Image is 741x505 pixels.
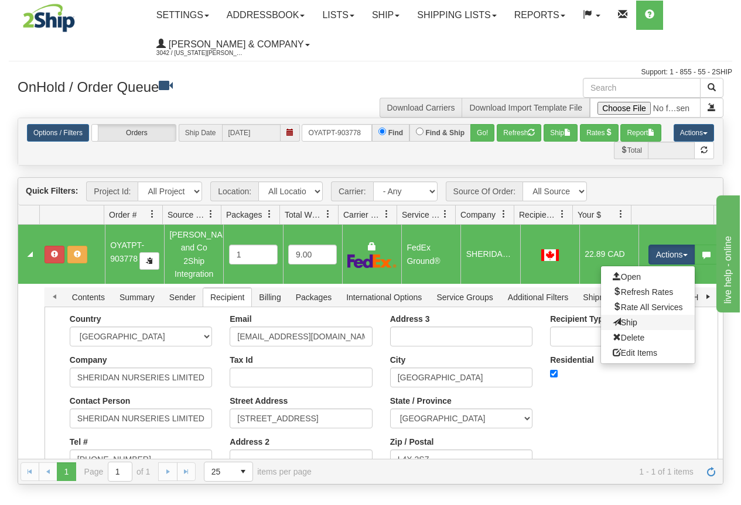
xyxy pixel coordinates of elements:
td: SHERIDAN NURSERIES LIMITED ETOBICOKE [460,225,520,284]
span: Sender [162,288,203,307]
input: Order # [302,124,372,142]
div: [PERSON_NAME] and Co 2Ship Integration [169,228,218,281]
span: items per page [204,462,312,482]
span: Packages [289,288,339,307]
button: Ship [544,124,578,142]
span: Additional Filters [501,288,576,307]
td: 22.89 CAD [579,225,638,284]
td: FedEx Ground® [401,225,460,284]
span: Company [460,209,496,221]
span: Ship [613,318,637,327]
span: Carrier Name [343,209,383,221]
a: Ship [363,1,408,30]
span: Service Groups [429,288,500,307]
a: Collapse [23,247,37,262]
span: Page of 1 [84,462,151,482]
a: Packages filter column settings [259,204,279,224]
span: Delete [613,333,644,342]
span: Carrier: [331,181,373,201]
a: Lists [313,1,363,30]
a: [PERSON_NAME] & Company 3042 / [US_STATE][PERSON_NAME] [148,30,319,59]
div: live help - online [9,7,108,21]
img: CA [541,249,559,261]
input: Import [590,98,701,118]
label: Tax Id [230,355,252,365]
span: Order # [109,209,136,221]
a: Shipping lists [408,1,505,30]
span: Total Weight [285,209,324,221]
a: Reports [506,1,574,30]
a: Total Weight filter column settings [318,204,338,224]
span: 1 - 1 of 1 items [328,467,694,476]
a: Refresh [702,462,720,481]
label: Orders [92,125,176,141]
label: City [390,355,405,365]
label: Country [70,314,101,324]
a: Open [601,269,695,284]
button: Refresh [497,124,541,142]
span: Service Name [402,209,441,221]
button: Search [700,78,723,98]
span: Source Of Order [168,209,207,221]
label: Find [388,128,403,138]
img: logo3042.jpg [9,3,89,33]
span: Project Id: [86,181,138,201]
span: Summary [112,288,162,307]
button: Actions [674,124,714,142]
a: Addressbook [218,1,314,30]
a: Download Import Template File [469,103,582,112]
span: Contents [65,288,112,307]
label: Contact Person [70,396,130,406]
span: Your $ [578,209,601,221]
label: Zip / Postal [390,437,434,446]
label: Find & Ship [425,128,465,138]
a: Order # filter column settings [142,204,162,224]
a: Your $ filter column settings [611,204,631,224]
a: Settings [148,1,218,30]
span: Edit Items [613,348,657,358]
iframe: chat widget [714,193,740,312]
a: Source Of Order filter column settings [201,204,221,224]
a: Service Name filter column settings [435,204,455,224]
label: Residential [550,355,594,365]
label: Quick Filters: [26,185,78,197]
a: Company filter column settings [494,204,514,224]
span: 3042 / [US_STATE][PERSON_NAME] [156,47,244,59]
span: Page 1 [57,462,76,481]
span: Page sizes drop down [204,462,253,482]
span: Ship Date [179,124,222,142]
label: Email [230,314,251,324]
span: [PERSON_NAME] & Company [166,39,304,49]
h3: OnHold / Order Queue [18,78,362,95]
span: Rate All Services [613,303,683,312]
button: Rates [580,124,618,142]
label: Address 2 [230,437,269,446]
button: Copy to clipboard [139,252,159,270]
label: Address 3 [390,314,430,324]
span: Billing [252,288,288,307]
label: Tel # [70,437,88,446]
button: Actions [648,245,695,264]
div: grid toolbar [18,178,723,205]
span: Total [614,142,648,159]
label: Company [70,355,107,365]
label: State / Province [390,396,452,406]
span: Refresh Rates [613,287,673,297]
img: FedEx Express® [347,254,396,268]
span: select [234,462,252,481]
span: Source Of Order: [446,181,523,201]
input: Search [583,78,701,98]
span: Recipient Country [519,209,558,221]
button: Report [620,124,661,142]
label: Street Address [230,396,288,406]
div: Support: 1 - 855 - 55 - 2SHIP [9,67,732,77]
a: Options / Filters [27,124,89,142]
span: Recipient [203,288,251,307]
span: OYATPT-903778 [110,241,144,263]
span: 25 [211,466,227,477]
a: Carrier Name filter column settings [377,204,397,224]
span: Location: [210,181,258,201]
a: Download Carriers [387,103,455,112]
span: Open [613,272,641,281]
button: Go! [470,124,494,142]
